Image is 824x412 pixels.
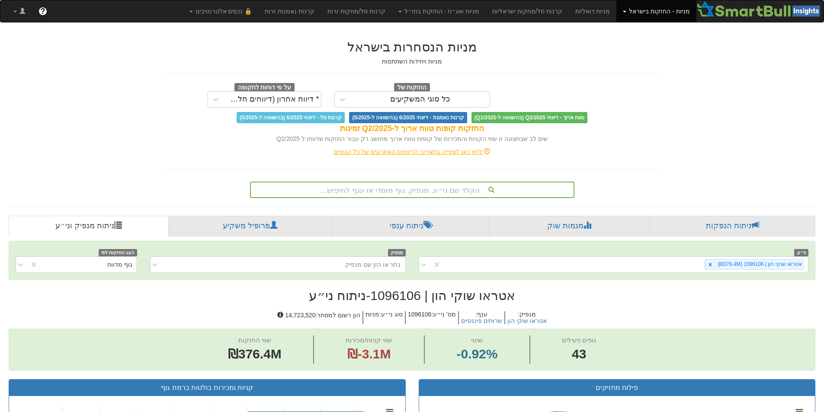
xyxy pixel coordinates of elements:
span: גופים פעילים [562,336,596,344]
span: קרנות נאמנות - דיווחי 6/2025 (בהשוואה ל-5/2025) [349,112,467,123]
div: לחץ כאן לצפייה בתאריכי הדיווחים האחרונים של כל הגופים [159,147,665,156]
h2: מניות הנסחרות בישראל [166,40,659,54]
button: שרותים פיננסיים [461,318,502,324]
h5: ענף : [458,311,504,325]
a: מניות ואג״ח - החזקות בחו״ל [392,0,486,22]
span: החזקות של [394,83,430,93]
div: בחר או הזן שם מנפיק [345,260,401,269]
div: הקלד שם ני״ע, מנפיק, גוף מוסדי או ענף לחיפוש... [251,182,574,197]
a: 🔒 נכסים אלטרנטיבים [183,0,259,22]
span: 43 [562,345,596,364]
a: מניות דואליות [569,0,617,22]
a: ניתוח הנפקות [650,216,815,236]
button: אטראו שוקי הון [507,318,547,324]
div: שים לב שבתצוגה זו שווי הקניות והמכירות של קופות טווח ארוך מחושב רק עבור החזקות שדווחו ל Q2/2025 [166,134,659,143]
span: טווח ארוך - דיווחי Q2/2025 (בהשוואה ל-Q1/2025) [471,112,587,123]
span: -0.92% [456,345,497,364]
a: קרנות נאמנות זרות [258,0,321,22]
span: ₪-3.1M [347,347,391,361]
span: ני״ע [794,249,808,256]
div: גוף מדווח [107,260,132,269]
span: ₪376.4M [228,347,282,361]
h3: פילוח מחזיקים [426,384,809,392]
h2: אטראו שוקי הון | 1096106 - ניתוח ני״ע [9,288,815,303]
a: ? [32,0,54,22]
h5: מניות ויחידות השתתפות [166,58,659,65]
a: קרנות סל/מחקות זרות [321,0,392,22]
span: על פי דוחות לתקופה [234,83,295,93]
h5: הון רשום למסחר : 14,723,520 [275,311,362,325]
div: * דיווח אחרון (דיווחים חלקיים) [226,95,319,104]
span: שווי קניות/מכירות [346,336,392,344]
span: שינוי [471,336,483,344]
a: קרנות סל/מחקות ישראליות [486,0,569,22]
a: פרופיל משקיע [169,216,331,236]
h3: קניות ומכירות בולטות ברמת גוף [16,384,399,392]
div: אטראו שוקי הון | 1096106 (₪376.4M) [715,259,803,269]
div: החזקות קופות טווח ארוך ל-Q2/2025 זמינות [166,123,659,134]
a: מגמות שוק [489,216,649,236]
span: ? [40,7,45,16]
a: ניתוח ענפי [332,216,489,236]
span: הצג החזקות לפי [99,249,137,256]
a: מניות - החזקות בישראל [616,0,696,22]
h5: מנפיק : [504,311,549,325]
span: שווי החזקות [238,336,271,344]
a: ניתוח מנפיק וני״ע [9,216,169,236]
img: Smartbull [696,0,824,18]
span: מנפיק [388,249,406,256]
span: קרנות סל - דיווחי 6/2025 (בהשוואה ל-5/2025) [237,112,345,123]
h5: מס' ני״ע : 1096106 [405,311,458,325]
div: כל סוגי המשקיעים [390,95,450,104]
h5: סוג ני״ע : מניות [362,311,405,325]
